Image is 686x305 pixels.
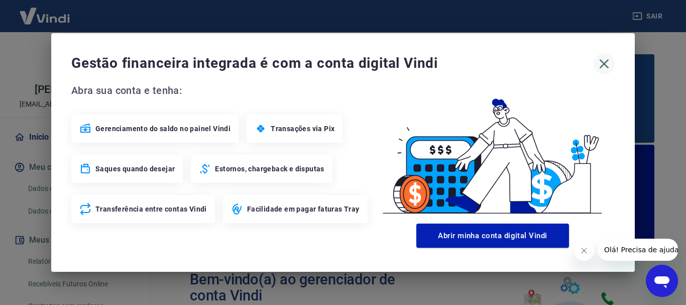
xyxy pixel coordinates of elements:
span: Transações via Pix [271,124,334,134]
iframe: Botão para abrir a janela de mensagens [646,265,678,297]
span: Gestão financeira integrada é com a conta digital Vindi [71,53,594,73]
span: Gerenciamento do saldo no painel Vindi [95,124,231,134]
span: Estornos, chargeback e disputas [215,164,324,174]
span: Facilidade em pagar faturas Tray [247,204,360,214]
button: Abrir minha conta digital Vindi [416,224,569,248]
iframe: Fechar mensagem [574,241,594,261]
span: Transferência entre contas Vindi [95,204,207,214]
span: Saques quando desejar [95,164,175,174]
img: Good Billing [371,82,615,220]
iframe: Mensagem da empresa [598,239,678,261]
span: Abra sua conta e tenha: [71,82,371,98]
span: Olá! Precisa de ajuda? [6,7,84,15]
